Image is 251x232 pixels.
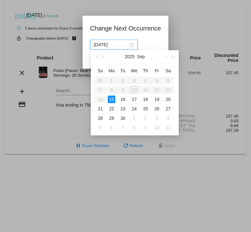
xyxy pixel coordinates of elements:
td: 10/4/2025 [162,113,174,123]
td: 9/24/2025 [128,104,140,113]
th: Mon [106,66,117,76]
div: 16 [119,96,127,103]
th: Tue [117,66,128,76]
td: 9/25/2025 [140,104,151,113]
td: 10/11/2025 [162,123,174,132]
div: 1 [130,114,138,122]
div: 27 [164,105,172,113]
td: 10/8/2025 [128,123,140,132]
th: Fri [151,66,162,76]
td: 9/16/2025 [117,95,128,104]
div: 28 [96,114,104,122]
button: Sep [137,50,145,63]
button: Previous month (PageUp) [101,50,107,63]
th: Sun [95,66,106,76]
div: 2 [142,114,149,122]
div: 4 [164,114,172,122]
td: 10/10/2025 [151,123,162,132]
td: 9/30/2025 [117,113,128,123]
button: Last year (Control + left) [93,50,100,63]
div: 24 [130,105,138,113]
td: 9/21/2025 [95,104,106,113]
h1: Change Next Occurrence [90,23,161,33]
button: Next year (Control + right) [169,50,176,63]
td: 9/26/2025 [151,104,162,113]
td: 9/22/2025 [106,104,117,113]
th: Wed [128,66,140,76]
div: 15 [108,96,115,103]
input: Select date [94,41,128,48]
td: 9/23/2025 [117,104,128,113]
div: 7 [119,124,127,131]
td: 10/7/2025 [117,123,128,132]
div: 20 [164,96,172,103]
td: 9/15/2025 [106,95,117,104]
div: 18 [142,96,149,103]
div: 3 [153,114,161,122]
td: 9/17/2025 [128,95,140,104]
td: 9/18/2025 [140,95,151,104]
div: 25 [142,105,149,113]
div: 5 [96,124,104,131]
td: 9/27/2025 [162,104,174,113]
div: 6 [108,124,115,131]
td: 9/19/2025 [151,95,162,104]
td: 10/9/2025 [140,123,151,132]
td: 10/1/2025 [128,113,140,123]
button: Update [90,53,118,65]
div: 19 [153,96,161,103]
div: 23 [119,105,127,113]
div: 26 [153,105,161,113]
div: 21 [96,105,104,113]
div: 8 [130,124,138,131]
div: 9 [142,124,149,131]
th: Sat [162,66,174,76]
td: 10/2/2025 [140,113,151,123]
div: 29 [108,114,115,122]
button: Next month (PageDown) [162,50,169,63]
div: 11 [164,124,172,131]
div: 22 [108,105,115,113]
td: 10/3/2025 [151,113,162,123]
div: 10 [153,124,161,131]
div: 30 [119,114,127,122]
button: 2025 [125,50,134,63]
td: 9/20/2025 [162,95,174,104]
td: 10/6/2025 [106,123,117,132]
td: 9/28/2025 [95,113,106,123]
th: Thu [140,66,151,76]
td: 9/29/2025 [106,113,117,123]
td: 10/5/2025 [95,123,106,132]
div: 17 [130,96,138,103]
